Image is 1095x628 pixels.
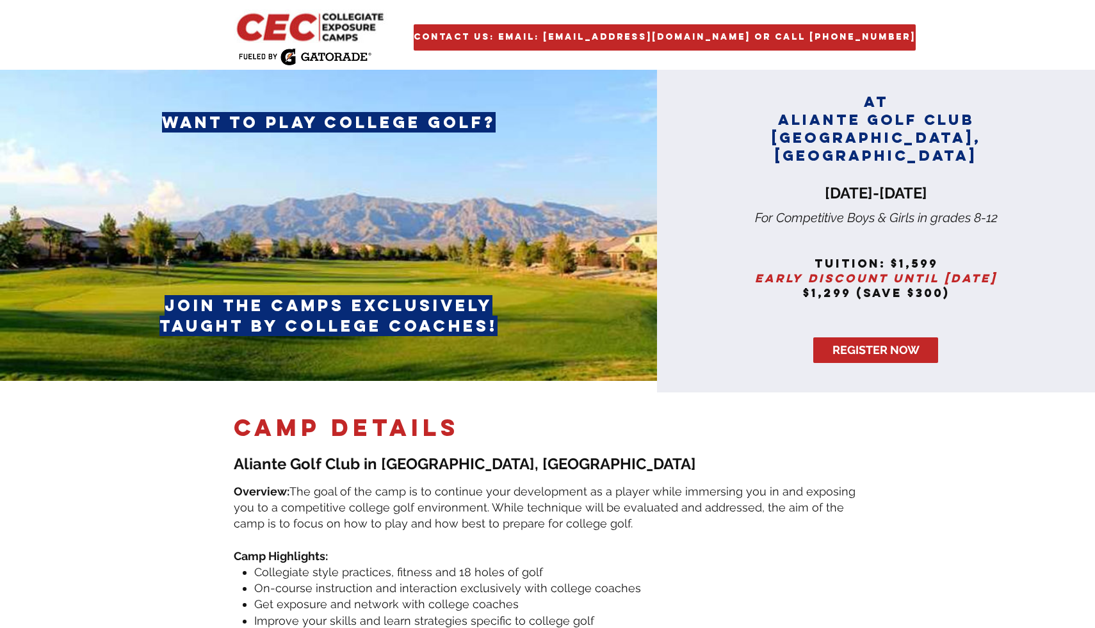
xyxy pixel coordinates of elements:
span: $1,299 (save $300) [803,286,950,300]
img: CEC Logo Primary_edited.jpg [234,10,389,43]
span: join the camps exclusively taught by college coaches! [159,295,498,336]
span: camp DETAILS [234,413,459,442]
a: REGISTER NOW [813,337,938,363]
a: Contact Us: Email: golf@collegiatecamps.com or Call 954 482 4979 [414,24,916,51]
span: [DATE]-[DATE] [825,184,927,202]
span: Aliante Golf Club in [GEOGRAPHIC_DATA], [GEOGRAPHIC_DATA] [234,455,696,473]
span: Overview:​ [234,485,289,498]
span: REGISTER NOW [832,342,920,358]
span: Camp Highlights: [234,549,328,563]
span: want to play college golf? [162,112,496,133]
span: Early discount until [DATE] [755,271,997,286]
img: Fueled by Gatorade.png [238,48,371,65]
span: On-course instruction and interaction exclusively with college coaches [254,581,641,595]
span: For Competitive Boys & Girls in grades 8-12 [755,210,998,225]
span: tuition: $1,599 [815,256,938,271]
span: Get exposure and network with college coaches [254,597,519,611]
span: Contact Us: Email: [EMAIL_ADDRESS][DOMAIN_NAME] or Call [PHONE_NUMBER] [414,32,916,43]
span: Improve your skills and learn strategies specific to college golf [254,614,594,627]
span: AT aliante golf club [GEOGRAPHIC_DATA], [GEOGRAPHIC_DATA] [772,93,981,165]
span: Collegiate style practices, fitness and 18 holes of golf [254,565,543,579]
span: The goal of the camp is to continue your development as a player while immersing you in and expos... [234,485,856,530]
